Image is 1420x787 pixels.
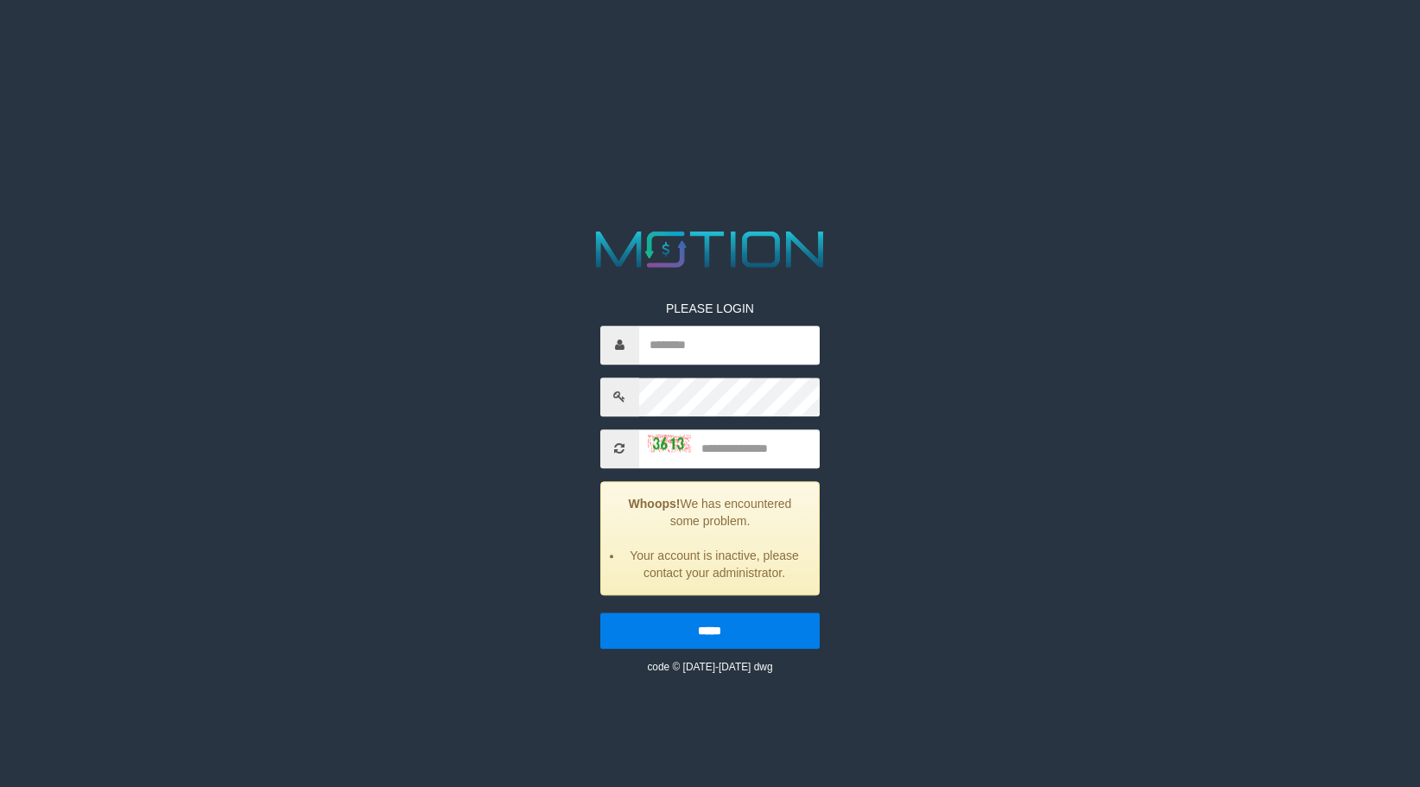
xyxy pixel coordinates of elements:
[648,435,691,452] img: captcha
[586,225,834,274] img: MOTION_logo.png
[623,547,806,581] li: Your account is inactive, please contact your administrator.
[647,661,772,673] small: code © [DATE]-[DATE] dwg
[600,300,820,317] p: PLEASE LOGIN
[629,497,681,511] strong: Whoops!
[600,481,820,595] div: We has encountered some problem.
